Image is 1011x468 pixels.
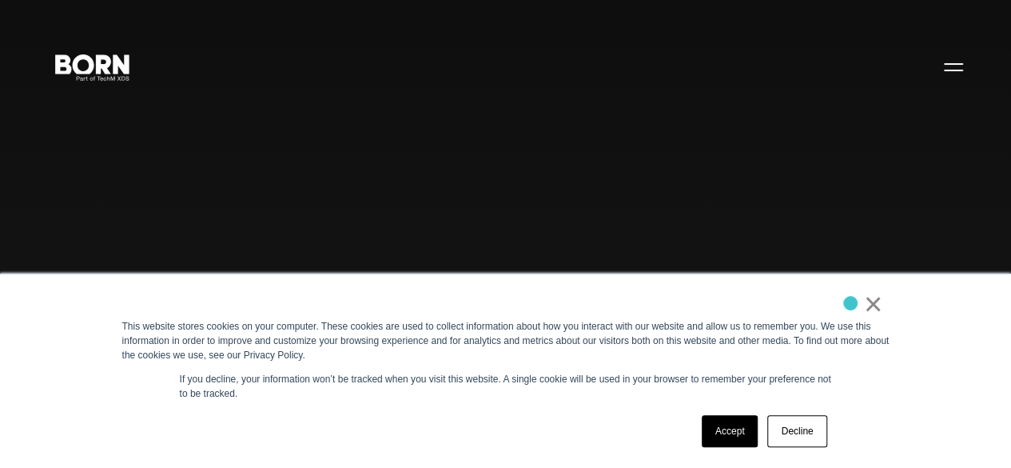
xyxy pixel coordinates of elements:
[122,319,890,362] div: This website stores cookies on your computer. These cookies are used to collect information about...
[767,415,826,447] a: Decline
[702,415,758,447] a: Accept
[864,297,883,311] a: ×
[934,50,973,83] button: Open
[180,372,832,401] p: If you decline, your information won’t be tracked when you visit this website. A single cookie wi...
